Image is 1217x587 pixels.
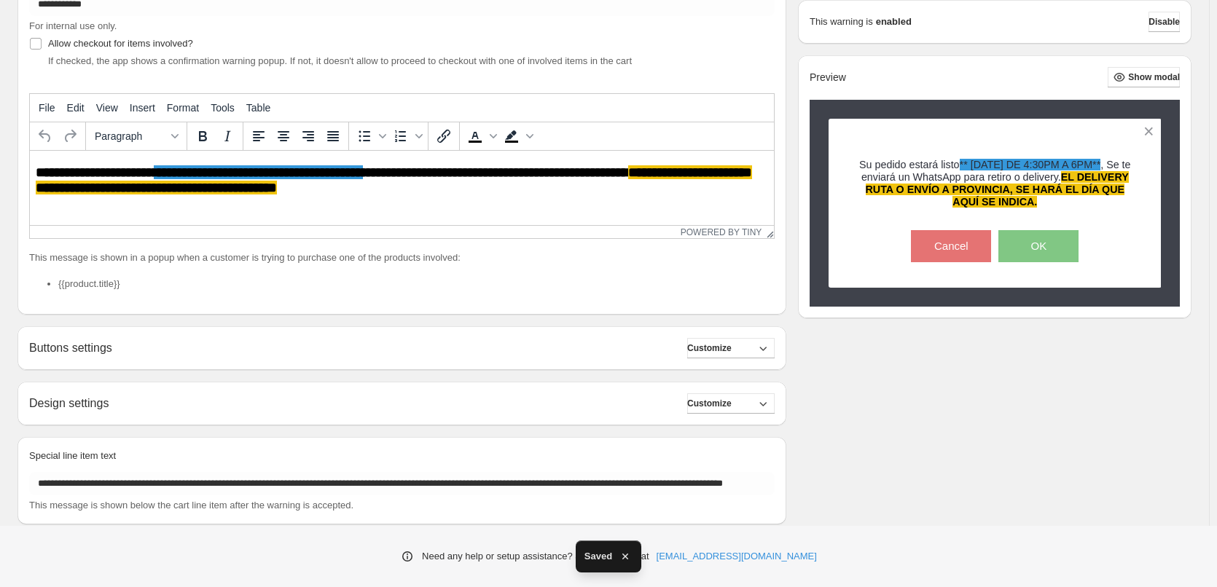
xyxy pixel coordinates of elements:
button: Cancel [911,230,991,262]
li: {{product.title}} [58,277,775,291]
button: Show modal [1108,67,1180,87]
button: Customize [687,338,775,358]
iframe: Rich Text Area [30,151,774,225]
button: Formats [89,124,184,149]
button: Align center [271,124,296,149]
h2: Design settings [29,396,109,410]
span: Saved [584,549,612,564]
span: Allow checkout for items involved? [48,38,193,49]
strong: enabled [876,15,912,29]
button: Customize [687,393,775,414]
button: Italic [215,124,240,149]
span: Insert [130,102,155,114]
a: [EMAIL_ADDRESS][DOMAIN_NAME] [657,549,817,564]
span: This message is shown below the cart line item after the warning is accepted. [29,500,353,511]
button: Insert/edit link [431,124,456,149]
span: File [39,102,55,114]
span: Disable [1148,16,1180,28]
span: Customize [687,398,732,409]
div: Bullet list [352,124,388,149]
h3: Su pedido estará listo , Se te enviará un WhatsApp para retiro o delivery. [854,159,1136,209]
button: Justify [321,124,345,149]
button: Disable [1148,12,1180,32]
span: View [96,102,118,114]
span: If checked, the app shows a confirmation warning popup. If not, it doesn't allow to proceed to ch... [48,55,632,66]
span: Customize [687,342,732,354]
span: Edit [67,102,85,114]
p: This warning is [810,15,873,29]
button: Align left [246,124,271,149]
button: OK [998,230,1079,262]
div: Text color [463,124,499,149]
div: Resize [762,226,774,238]
span: Tools [211,102,235,114]
span: Special line item text [29,450,116,461]
button: Redo [58,124,82,149]
span: ** [DATE] DE 4:30PM A 6PM** [960,159,1101,170]
h2: Buttons settings [29,341,112,355]
span: Paragraph [95,130,166,142]
h2: Preview [810,71,846,84]
button: Align right [296,124,321,149]
span: Format [167,102,199,114]
p: This message is shown in a popup when a customer is trying to purchase one of the products involved: [29,251,775,265]
button: Undo [33,124,58,149]
div: Numbered list [388,124,425,149]
span: EL DELIVERY RUTA O ENVÍO A PROVINCIA, SE HARÁ EL DÍA QUE AQUÍ SE INDICA. [866,171,1129,208]
span: Show modal [1128,71,1180,83]
span: For internal use only. [29,20,117,31]
span: Table [246,102,270,114]
div: Background color [499,124,536,149]
a: Powered by Tiny [681,227,762,237]
button: Bold [190,124,215,149]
